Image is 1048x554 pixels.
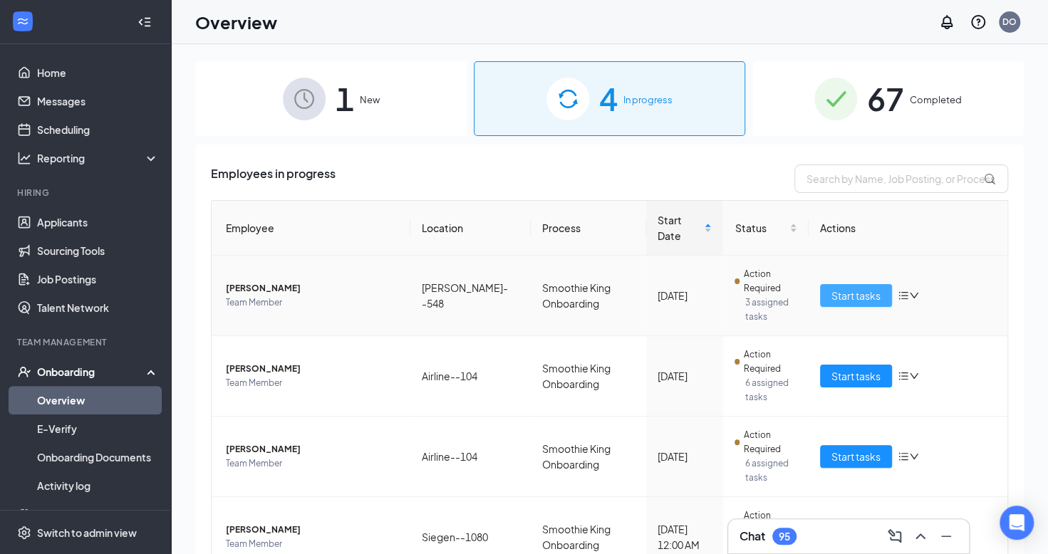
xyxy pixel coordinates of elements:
[226,537,399,551] span: Team Member
[226,281,399,296] span: [PERSON_NAME]
[867,74,904,123] span: 67
[744,267,797,296] span: Action Required
[623,93,673,107] span: In progress
[37,500,159,528] a: Team
[138,15,152,29] svg: Collapse
[37,208,159,236] a: Applicants
[820,365,892,387] button: Start tasks
[658,368,712,384] div: [DATE]
[883,525,906,548] button: ComposeMessage
[740,528,765,544] h3: Chat
[37,236,159,265] a: Sourcing Tools
[37,386,159,414] a: Overview
[226,523,399,537] span: [PERSON_NAME]
[745,376,797,404] span: 6 assigned tasks
[745,296,797,324] span: 3 assigned tasks
[898,370,909,382] span: bars
[226,376,399,390] span: Team Member
[17,336,156,348] div: Team Management
[410,336,531,417] td: Airline--104
[17,187,156,199] div: Hiring
[16,14,30,28] svg: WorkstreamLogo
[360,93,380,107] span: New
[912,528,929,545] svg: ChevronUp
[226,362,399,376] span: [PERSON_NAME]
[898,290,909,301] span: bars
[779,531,790,543] div: 95
[744,347,797,376] span: Action Required
[820,445,892,468] button: Start tasks
[410,256,531,336] td: [PERSON_NAME]--548
[744,428,797,456] span: Action Required
[37,151,160,165] div: Reporting
[37,115,159,144] a: Scheduling
[831,368,881,384] span: Start tasks
[599,74,618,123] span: 4
[658,212,701,244] span: Start Date
[37,471,159,500] a: Activity log
[37,265,159,293] a: Job Postings
[935,525,958,548] button: Minimize
[336,74,354,123] span: 1
[410,201,531,256] th: Location
[909,525,932,548] button: ChevronUp
[910,93,962,107] span: Completed
[531,336,646,417] td: Smoothie King Onboarding
[886,528,903,545] svg: ComposeMessage
[531,256,646,336] td: Smoothie King Onboarding
[37,365,147,379] div: Onboarding
[794,164,1008,193] input: Search by Name, Job Posting, or Process
[17,365,31,379] svg: UserCheck
[820,284,892,307] button: Start tasks
[226,456,399,471] span: Team Member
[17,151,31,165] svg: Analysis
[37,443,159,471] a: Onboarding Documents
[898,451,909,462] span: bars
[970,14,987,31] svg: QuestionInfo
[211,164,336,193] span: Employees in progress
[831,288,881,303] span: Start tasks
[909,291,919,300] span: down
[37,58,159,87] a: Home
[212,201,410,256] th: Employee
[531,417,646,497] td: Smoothie King Onboarding
[744,508,797,537] span: Action Required
[37,526,137,540] div: Switch to admin view
[723,201,808,256] th: Status
[410,417,531,497] td: Airline--104
[37,293,159,322] a: Talent Network
[938,14,955,31] svg: Notifications
[909,371,919,381] span: down
[658,449,712,464] div: [DATE]
[1002,16,1017,28] div: DO
[658,521,712,553] div: [DATE] 12:00 AM
[17,526,31,540] svg: Settings
[809,201,1007,256] th: Actions
[37,414,159,443] a: E-Verify
[531,201,646,256] th: Process
[226,442,399,456] span: [PERSON_NAME]
[938,528,955,545] svg: Minimize
[226,296,399,310] span: Team Member
[37,87,159,115] a: Messages
[831,449,881,464] span: Start tasks
[735,220,786,236] span: Status
[745,456,797,485] span: 6 assigned tasks
[909,451,919,461] span: down
[658,288,712,303] div: [DATE]
[1000,506,1034,540] div: Open Intercom Messenger
[195,10,277,34] h1: Overview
